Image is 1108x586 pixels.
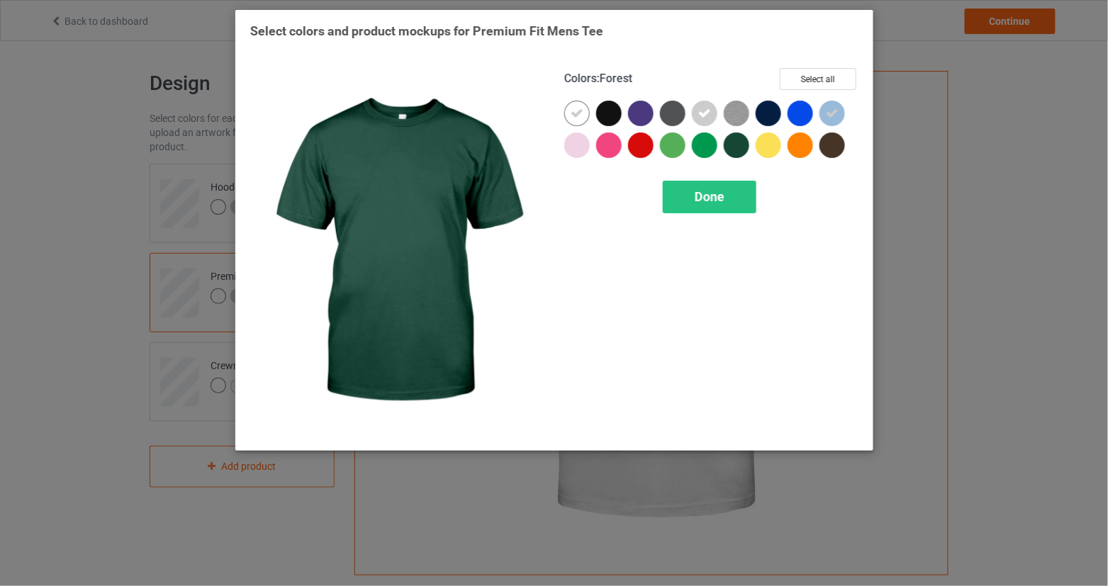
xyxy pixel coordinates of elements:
img: regular.jpg [250,68,544,436]
span: Done [695,189,724,204]
h4: : [564,72,632,86]
span: Forest [600,72,632,85]
img: heather_texture.png [724,101,749,126]
span: Colors [564,72,597,85]
span: Select colors and product mockups for Premium Fit Mens Tee [250,23,603,38]
button: Select all [780,68,856,90]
